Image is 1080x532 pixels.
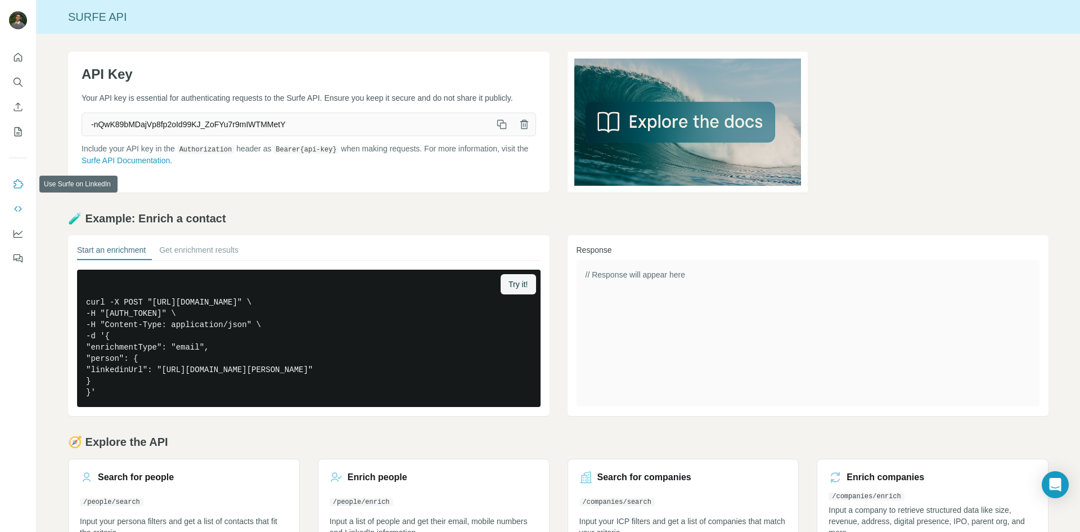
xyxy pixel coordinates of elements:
p: Include your API key in the header as when making requests. For more information, visit the . [82,143,536,166]
button: Enrich CSV [9,97,27,117]
button: Use Surfe on LinkedIn [9,174,27,194]
div: Surfe API [37,9,1080,25]
button: My lists [9,122,27,142]
code: /companies/enrich [829,493,904,500]
button: Try it! [501,274,535,294]
h3: Search for people [98,471,174,484]
code: Bearer {api-key} [273,146,339,154]
button: Start an enrichment [77,244,146,260]
pre: curl -X POST "[URL][DOMAIN_NAME]" \ -H "[AUTH_TOKEN]" \ -H "Content-Type: application/json" \ -d ... [77,270,541,407]
h2: 🧭 Explore the API [68,434,1048,450]
a: Surfe API Documentation [82,156,170,165]
button: Use Surfe API [9,199,27,219]
h3: Response [577,244,1040,256]
button: Dashboard [9,223,27,244]
p: Your API key is essential for authenticating requests to the Surfe API. Ensure you keep it secure... [82,92,536,104]
code: /companies/search [579,498,655,506]
h3: Search for companies [597,471,691,484]
h3: Enrich people [348,471,407,484]
button: Quick start [9,47,27,68]
code: /people/search [80,498,143,506]
span: Try it! [508,279,528,290]
div: Open Intercom Messenger [1042,471,1069,498]
span: // Response will appear here [586,270,685,279]
h2: 🧪 Example: Enrich a contact [68,211,1048,226]
h3: Enrich companies [847,471,924,484]
button: Feedback [9,248,27,269]
code: Authorization [177,146,235,154]
span: -nQwK89bMDajVp8fp2oId99KJ_ZoFYu7r9mIWTMMetY [82,114,490,135]
button: Get enrichment results [159,244,238,260]
code: /people/enrich [330,498,393,506]
h1: API Key [82,65,536,83]
img: Avatar [9,11,27,29]
button: Search [9,72,27,92]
